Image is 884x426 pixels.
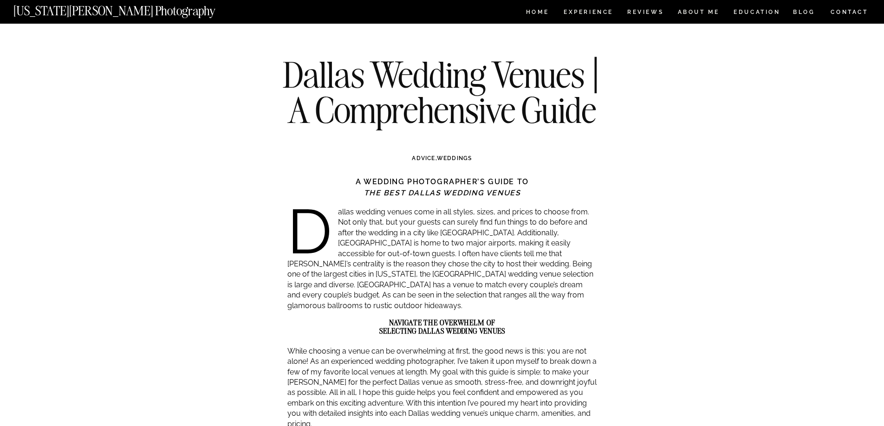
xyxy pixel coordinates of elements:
strong: A WEDDING PHOTOGRAPHER’S GUIDE TO [356,177,529,186]
h3: , [307,154,577,162]
strong: NAVIGATE THE OVERWHELM OF SELECTING DALLAS WEDDING VENUES [379,318,505,336]
a: CONTACT [830,7,869,17]
a: ADVICE [412,155,435,161]
a: [US_STATE][PERSON_NAME] Photography [13,5,247,13]
p: Dallas wedding venues come in all styles, sizes, and prices to choose from. Not only that, but yo... [287,207,597,311]
strong: THE BEST DALLAS WEDDING VENUES [364,188,521,197]
a: WEDDINGS [437,155,472,161]
h1: Dallas Wedding Venues | A Comprehensive Guide [273,57,611,127]
a: REVIEWS [627,9,662,17]
a: ABOUT ME [677,9,720,17]
a: Experience [564,9,612,17]
a: BLOG [793,9,815,17]
a: EDUCATION [733,9,781,17]
a: HOME [524,9,551,17]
